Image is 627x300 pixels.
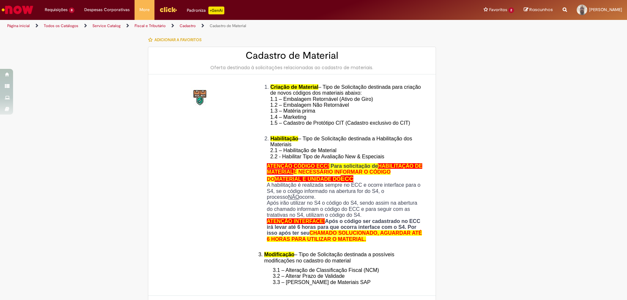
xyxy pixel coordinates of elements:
a: Rascunhos [524,7,553,13]
span: [PERSON_NAME] [589,7,622,12]
p: +GenAi [208,7,224,14]
img: Cadastro de Material [190,87,211,108]
p: A habilitação é realizada sempre no ECC e ocorre interface para o S4, se o código informado na ab... [267,182,424,200]
ul: Trilhas de página [5,20,413,32]
a: Página inicial [7,23,30,28]
span: Criação de Material [270,84,318,90]
p: Após irão utilizar no S4 o código do S4, sendo assim na abertura do chamado informam o código do ... [267,200,424,218]
span: More [139,7,150,13]
a: Service Catalog [92,23,121,28]
span: CHAMADO SOLUCIONADO, AGUARDAR ATÉ 6 HORAS PARA UTILIZAR O MATERIAL. [267,230,422,242]
li: – Tipo de Solicitação destinada a possíveis modificações no cadastro do material [264,252,424,264]
span: Favoritos [489,7,507,13]
div: Padroniza [187,7,224,14]
span: 2 [508,8,514,13]
span: Adicionar a Favoritos [154,37,201,42]
span: 3.1 – Alteração de Classificação Fiscal (NCM) 3.2 – Alterar Prazo de Validade 3.3 – [PERSON_NAME]... [273,267,379,285]
h2: Cadastro de Material [155,50,429,61]
button: Adicionar a Favoritos [148,33,205,47]
span: Rascunhos [529,7,553,13]
span: – Tipo de Solicitação destinada para criação de novos códigos dos materiais abaixo: 1.1 – Embalag... [270,84,421,132]
a: Cadastro de Material [210,23,246,28]
div: Oferta destinada à solicitações relacionadas ao cadastro de materiais. [155,64,429,71]
img: ServiceNow [1,3,34,16]
a: Todos os Catálogos [44,23,78,28]
strong: Após o código ser cadastrado no ECC irá levar até 6 horas para que ocorra interface com o S4. Por... [267,218,422,242]
img: click_logo_yellow_360x200.png [159,5,177,14]
span: – Tipo de Solicitação destinada a Habilitação dos Materiais 2.1 – Habilitação de Material 2.2 - H... [270,136,412,159]
span: É NECESSÁRIO INFORMAR O CÓDIGO DO [267,169,391,182]
span: Despesas Corporativas [84,7,130,13]
span: Modificação [264,252,294,257]
span: MATERIAL E UNIDADE DO [275,176,341,182]
span: 8 [69,8,74,13]
a: Fiscal e Tributário [135,23,166,28]
u: NÃO [288,194,299,200]
span: ECC [341,175,353,182]
span: Para solicitação de [330,163,378,169]
span: HABILITAÇÃO DE MATERIAL [267,163,422,175]
span: ATENÇÃO INTERFACE! [267,218,325,224]
span: Requisições [45,7,68,13]
a: Cadastro [180,23,196,28]
span: ATENÇÃO CÓDIGO ECC! [267,163,329,169]
span: Habilitação [270,136,298,141]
